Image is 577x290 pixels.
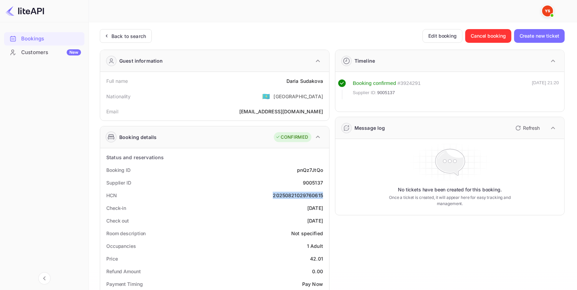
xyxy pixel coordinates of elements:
button: Collapse navigation [38,272,51,285]
img: Yandex Support [542,5,553,16]
div: HCN [106,192,117,199]
span: United States [262,90,270,102]
div: 9005137 [303,179,323,186]
div: Booking ID [106,166,131,174]
button: Edit booking [422,29,462,43]
div: Customers [21,49,81,56]
div: Full name [106,77,128,85]
div: Refund Amount [106,268,141,275]
div: Guest information [119,57,163,64]
a: CustomersNew [4,46,84,59]
div: 0.00 [312,268,323,275]
div: Pay Now [302,280,323,288]
div: Not specified [291,230,323,237]
div: CustomersNew [4,46,84,59]
div: [DATE] [307,217,323,224]
div: [DATE] 21:20 [532,79,559,99]
div: Status and reservations [106,154,164,161]
p: Refresh [523,124,540,131]
div: [GEOGRAPHIC_DATA] [273,93,323,100]
p: Once a ticket is created, it will appear here for easy tracking and management. [388,194,511,207]
div: Check-in [106,204,126,212]
img: LiteAPI logo [5,5,44,16]
div: Booking confirmed [353,79,396,87]
div: Email [106,108,118,115]
div: [EMAIL_ADDRESS][DOMAIN_NAME] [239,108,323,115]
button: Create new ticket [514,29,565,43]
div: New [67,49,81,55]
div: 20250821029760615 [273,192,323,199]
span: Supplier ID: [353,89,377,96]
div: # 3924291 [398,79,421,87]
div: Payment Timing [106,280,143,288]
span: 9005137 [377,89,395,96]
a: Bookings [4,32,84,45]
div: 42.01 [310,255,323,262]
div: Timeline [354,57,375,64]
div: Bookings [21,35,81,43]
div: Price [106,255,118,262]
button: Refresh [511,123,542,134]
div: Booking details [119,134,157,141]
div: 1 Adult [307,242,323,250]
div: Daria Sudakova [286,77,323,85]
div: Supplier ID [106,179,131,186]
p: No tickets have been created for this booking. [398,186,502,193]
div: CONFIRMED [276,134,308,141]
div: Check out [106,217,129,224]
div: Occupancies [106,242,136,250]
div: Message log [354,124,385,131]
div: Back to search [111,33,146,40]
div: Nationality [106,93,131,100]
button: Cancel booking [465,29,511,43]
div: pnQz7JtQo [297,166,323,174]
div: Room description [106,230,146,237]
div: [DATE] [307,204,323,212]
